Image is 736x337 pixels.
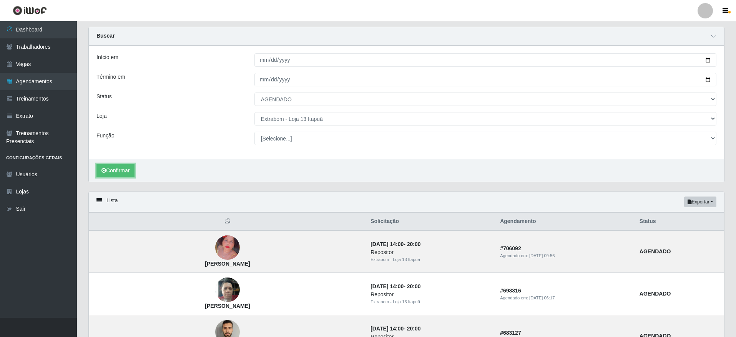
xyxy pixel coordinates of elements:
label: Loja [96,112,106,120]
time: [DATE] 09:56 [529,253,555,258]
th: Agendamento [495,213,635,231]
time: 20:00 [407,325,421,332]
time: [DATE] 14:00 [370,283,404,289]
img: Gabriela Rute Alves Lima [215,226,240,269]
strong: AGENDADO [640,248,671,254]
div: Repositor [370,291,491,299]
time: 20:00 [407,283,421,289]
strong: - [370,241,420,247]
label: Término em [96,73,125,81]
div: Agendado em: [500,253,630,259]
div: Extrabom - Loja 13 Itapuã [370,256,491,263]
input: 00/00/0000 [254,53,716,67]
time: [DATE] 14:00 [370,241,404,247]
div: Extrabom - Loja 13 Itapuã [370,299,491,305]
div: Lista [89,192,724,212]
strong: - [370,325,420,332]
div: Repositor [370,248,491,256]
strong: [PERSON_NAME] [205,303,250,309]
time: 20:00 [407,241,421,247]
strong: Buscar [96,33,115,39]
button: Confirmar [96,164,135,177]
th: Solicitação [366,213,495,231]
strong: # 693316 [500,287,521,294]
img: CoreUI Logo [13,6,47,15]
strong: - [370,283,420,289]
strong: # 683127 [500,330,521,336]
label: Status [96,93,112,101]
strong: # 706092 [500,245,521,251]
strong: AGENDADO [640,291,671,297]
div: Agendado em: [500,295,630,301]
img: Ivania Rodrigues Lopes [215,274,240,306]
label: Início em [96,53,118,61]
time: [DATE] 06:17 [529,296,555,300]
strong: [PERSON_NAME] [205,261,250,267]
input: 00/00/0000 [254,73,716,86]
th: Status [635,213,724,231]
label: Função [96,132,115,140]
time: [DATE] 14:00 [370,325,404,332]
button: Exportar [684,197,716,207]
